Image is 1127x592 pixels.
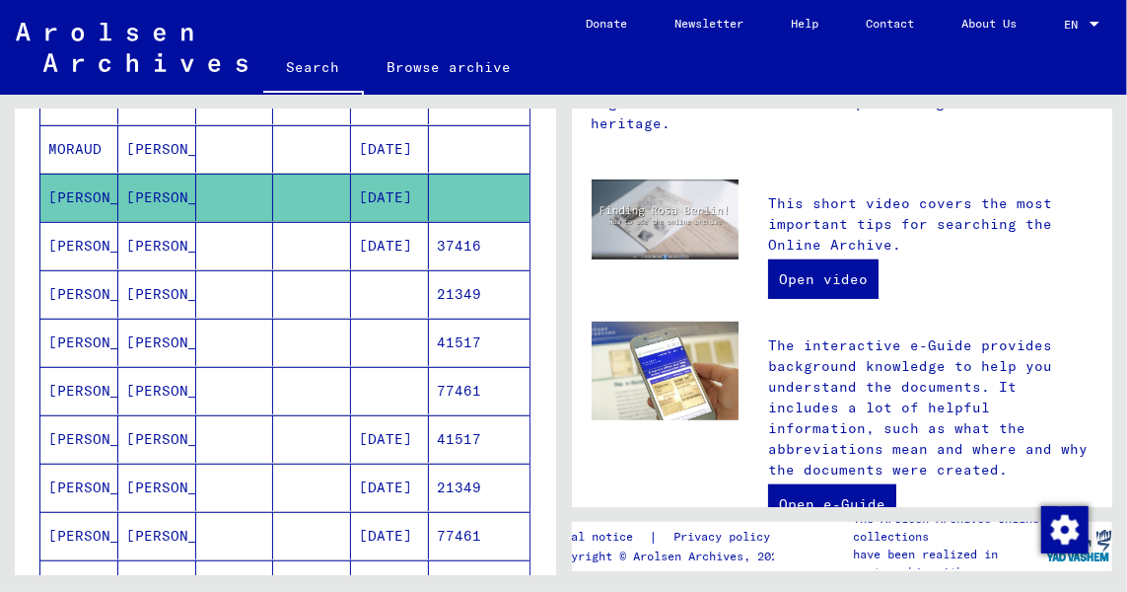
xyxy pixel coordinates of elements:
[351,464,429,511] mat-cell: [DATE]
[429,222,529,269] mat-cell: 37416
[768,335,1092,481] p: The interactive e-Guide provides background knowledge to help you understand the documents. It in...
[592,322,739,420] img: eguide.jpg
[551,548,795,565] p: Copyright © Arolsen Archives, 2021
[40,512,118,559] mat-cell: [PERSON_NAME]
[118,174,196,221] mat-cell: [PERSON_NAME]
[40,464,118,511] mat-cell: [PERSON_NAME]
[768,484,896,524] a: Open e-Guide
[1041,506,1089,554] img: Zustimmung ändern
[40,125,118,173] mat-cell: MORAUD
[768,193,1092,256] p: This short video covers the most important tips for searching the Online Archive.
[429,367,529,414] mat-cell: 77461
[1040,505,1088,553] div: Zustimmung ändern
[118,270,196,318] mat-cell: [PERSON_NAME]
[118,125,196,173] mat-cell: [PERSON_NAME]
[263,43,364,95] a: Search
[40,415,118,463] mat-cell: [PERSON_NAME]
[40,367,118,414] mat-cell: [PERSON_NAME]
[118,367,196,414] mat-cell: [PERSON_NAME]
[351,512,429,559] mat-cell: [DATE]
[351,222,429,269] mat-cell: [DATE]
[118,512,196,559] mat-cell: [PERSON_NAME]
[854,510,1045,546] p: The Arolsen Archives online collections
[118,222,196,269] mat-cell: [PERSON_NAME]
[429,319,529,366] mat-cell: 41517
[551,527,795,548] div: |
[364,43,535,91] a: Browse archive
[429,270,529,318] mat-cell: 21349
[429,464,529,511] mat-cell: 21349
[40,222,118,269] mat-cell: [PERSON_NAME]
[351,415,429,463] mat-cell: [DATE]
[854,546,1045,581] p: have been realized in partnership with
[351,125,429,173] mat-cell: [DATE]
[118,464,196,511] mat-cell: [PERSON_NAME]
[1064,17,1078,32] mat-select-trigger: EN
[659,527,795,548] a: Privacy policy
[768,259,879,299] a: Open video
[40,174,118,221] mat-cell: [PERSON_NAME]
[118,415,196,463] mat-cell: [PERSON_NAME]
[592,180,739,259] img: video.jpg
[551,527,650,548] a: Legal notice
[429,512,529,559] mat-cell: 77461
[40,319,118,366] mat-cell: [PERSON_NAME]
[351,174,429,221] mat-cell: [DATE]
[16,23,247,72] img: Arolsen_neg.svg
[429,415,529,463] mat-cell: 41517
[40,270,118,318] mat-cell: [PERSON_NAME]
[118,319,196,366] mat-cell: [PERSON_NAME]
